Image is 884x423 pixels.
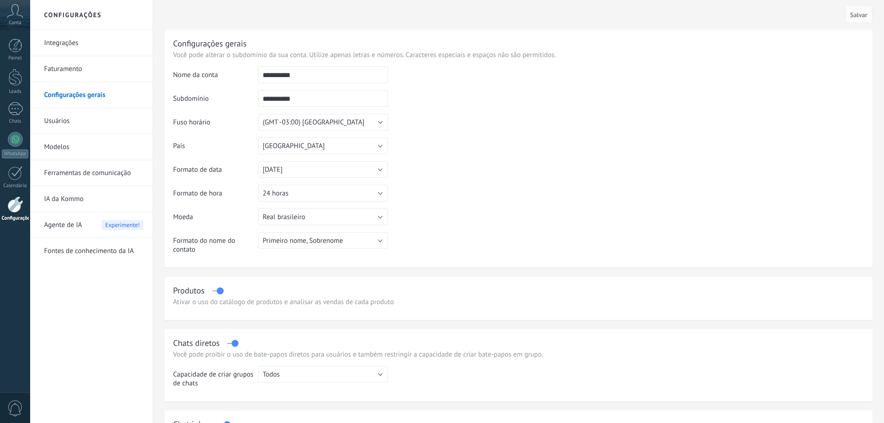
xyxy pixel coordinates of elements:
[173,298,864,306] div: Ativar o uso do catálogo de produtos e analisar as vendas de cada produto
[173,38,246,49] div: Configurações gerais
[2,55,29,61] div: Painel
[850,12,867,18] span: Salvar
[173,366,258,395] td: Capacidade de criar grupos de chats
[30,56,153,82] li: Faturamento
[2,118,29,124] div: Chats
[173,51,864,59] p: Você pode alterar o subdomínio da sua conta. Utilize apenas letras e números. Caracteres especiai...
[173,232,258,261] td: Formato do nome do contato
[173,338,219,348] div: Chats diretos
[44,30,143,56] a: Integrações
[30,82,153,108] li: Configurações gerais
[30,238,153,264] li: Fontes de conhecimento da IA
[845,6,872,23] button: Salvar
[30,160,153,186] li: Ferramentas de comunicação
[263,213,305,221] span: Real brasileiro
[263,118,364,127] span: (GMT -03:00) [GEOGRAPHIC_DATA]
[44,56,143,82] a: Faturamento
[258,366,388,383] button: Todos
[44,186,143,212] a: IA da Kommo
[173,208,258,232] td: Moeda
[102,220,143,230] span: Experimente!
[44,108,143,134] a: Usuários
[263,236,343,245] span: Primeiro nome, Sobrenome
[173,90,258,114] td: Subdomínio
[30,186,153,212] li: IA da Kommo
[173,350,864,359] p: Você pode proibir o uso de bate-papos diretos para usuários e também restringir a capacidade de c...
[258,232,388,249] button: Primeiro nome, Sobrenome
[173,161,258,185] td: Formato de data
[44,212,143,238] a: Agente de IA Experimente!
[258,185,388,202] button: 24 horas
[2,215,29,221] div: Configurações
[30,30,153,56] li: Integrações
[258,161,388,178] button: [DATE]
[173,185,258,208] td: Formato de hora
[44,160,143,186] a: Ferramentas de comunicação
[263,189,288,198] span: 24 horas
[263,370,280,379] span: Todos
[2,89,29,95] div: Leads
[44,82,143,108] a: Configurações gerais
[9,20,21,26] span: Conta
[258,137,388,154] button: [GEOGRAPHIC_DATA]
[258,114,388,130] button: (GMT -03:00) [GEOGRAPHIC_DATA]
[44,212,82,238] span: Agente de IA
[173,114,258,137] td: Fuso horário
[44,134,143,160] a: Modelos
[30,134,153,160] li: Modelos
[2,150,28,158] div: WhatsApp
[173,66,258,90] td: Nome da conta
[263,142,325,150] span: [GEOGRAPHIC_DATA]
[30,108,153,134] li: Usuários
[30,212,153,238] li: Agente de IA
[173,137,258,161] td: País
[2,183,29,189] div: Calendário
[173,285,205,296] div: Produtos
[263,165,283,174] span: [DATE]
[258,208,388,225] button: Real brasileiro
[44,238,143,264] a: Fontes de conhecimento da IA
